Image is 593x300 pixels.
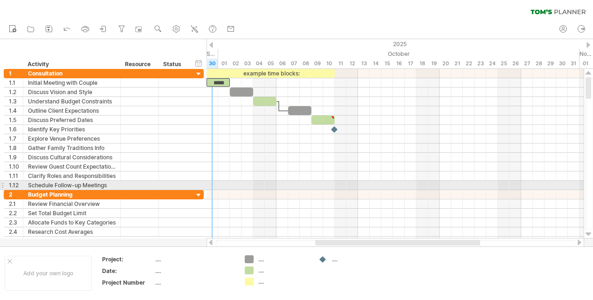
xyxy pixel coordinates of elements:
[9,227,23,236] div: 2.4
[28,88,116,96] div: Discuss Vision and Style
[28,237,116,245] div: Identify Potential Cost Savings
[155,279,234,286] div: ....
[28,153,116,162] div: Discuss Cultural Considerations
[545,59,556,68] div: Wednesday, 29 October 2025
[370,59,381,68] div: Tuesday, 14 October 2025
[332,255,383,263] div: ....
[300,59,311,68] div: Wednesday, 8 October 2025
[28,78,116,87] div: Initial Meeting with Couple
[9,218,23,227] div: 2.3
[475,59,486,68] div: Thursday, 23 October 2025
[428,59,440,68] div: Sunday, 19 October 2025
[102,267,153,275] div: Date:
[28,209,116,218] div: Set Total Budget Limit
[568,59,579,68] div: Friday, 31 October 2025
[28,190,116,199] div: Budget Planning
[9,153,23,162] div: 1.9
[9,69,23,78] div: 1
[9,88,23,96] div: 1.2
[155,267,234,275] div: ....
[28,171,116,180] div: Clarify Roles and Responsibilities
[393,59,405,68] div: Thursday, 16 October 2025
[9,97,23,106] div: 1.3
[28,162,116,171] div: Review Guest Count Expectations
[521,59,533,68] div: Monday, 27 October 2025
[28,134,116,143] div: Explore Venue Preferences
[5,256,92,291] div: Add your own logo
[288,59,300,68] div: Tuesday, 7 October 2025
[241,59,253,68] div: Friday, 3 October 2025
[498,59,510,68] div: Saturday, 25 October 2025
[510,59,521,68] div: Sunday, 26 October 2025
[28,143,116,152] div: Gather Family Traditions Info
[28,227,116,236] div: Research Cost Averages
[9,190,23,199] div: 2
[258,278,309,286] div: ....
[218,49,579,59] div: October 2025
[9,143,23,152] div: 1.8
[28,60,115,69] div: Activity
[207,59,218,68] div: Tuesday, 30 September 2025
[276,59,288,68] div: Monday, 6 October 2025
[9,199,23,208] div: 2.1
[102,279,153,286] div: Project Number
[440,59,451,68] div: Monday, 20 October 2025
[28,106,116,115] div: Outline Client Expectations
[28,181,116,190] div: Schedule Follow-up Meetings
[346,59,358,68] div: Sunday, 12 October 2025
[9,237,23,245] div: 2.5
[28,116,116,124] div: Discuss Preferred Dates
[9,116,23,124] div: 1.5
[9,209,23,218] div: 2.2
[163,60,184,69] div: Status
[358,59,370,68] div: Monday, 13 October 2025
[323,59,335,68] div: Friday, 10 October 2025
[125,60,153,69] div: Resource
[28,125,116,134] div: Identify Key Priorities
[9,181,23,190] div: 1.12
[218,59,230,68] div: Wednesday, 1 October 2025
[253,59,265,68] div: Saturday, 4 October 2025
[155,255,234,263] div: ....
[28,199,116,208] div: Review Financial Overview
[28,69,116,78] div: Consultation
[265,59,276,68] div: Sunday, 5 October 2025
[9,78,23,87] div: 1.1
[9,171,23,180] div: 1.11
[405,59,416,68] div: Friday, 17 October 2025
[258,255,309,263] div: ....
[463,59,475,68] div: Wednesday, 22 October 2025
[207,69,335,78] div: example time blocks:
[579,59,591,68] div: Saturday, 1 November 2025
[451,59,463,68] div: Tuesday, 21 October 2025
[486,59,498,68] div: Friday, 24 October 2025
[381,59,393,68] div: Wednesday, 15 October 2025
[230,59,241,68] div: Thursday, 2 October 2025
[9,125,23,134] div: 1.6
[9,162,23,171] div: 1.10
[9,106,23,115] div: 1.4
[28,218,116,227] div: Allocate Funds to Key Categories
[311,59,323,68] div: Thursday, 9 October 2025
[556,59,568,68] div: Thursday, 30 October 2025
[335,59,346,68] div: Saturday, 11 October 2025
[28,97,116,106] div: Understand Budget Constraints
[102,255,153,263] div: Project:
[533,59,545,68] div: Tuesday, 28 October 2025
[416,59,428,68] div: Saturday, 18 October 2025
[258,266,309,274] div: ....
[9,134,23,143] div: 1.7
